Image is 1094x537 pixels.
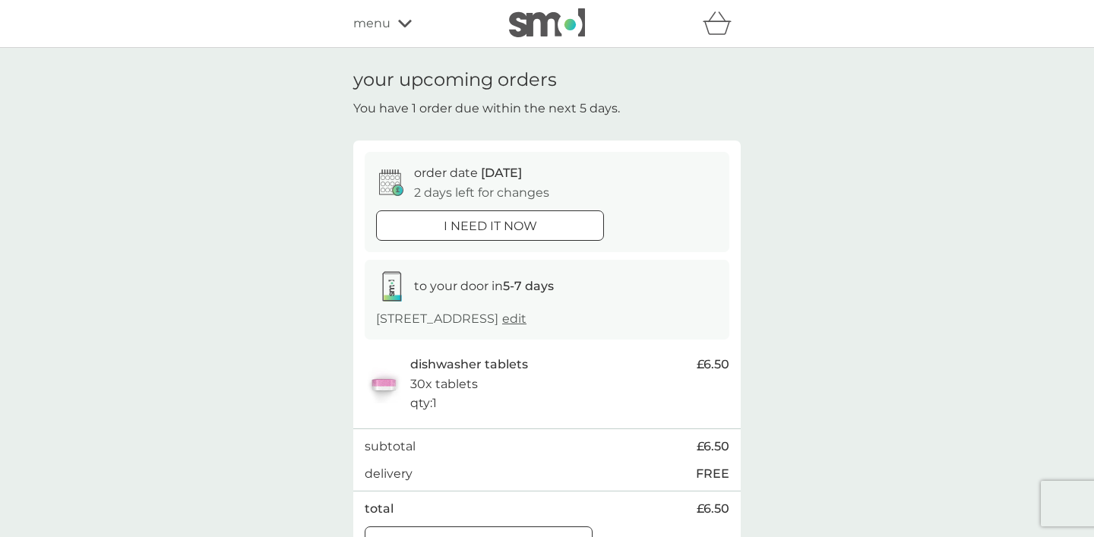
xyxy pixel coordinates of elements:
[697,437,729,456] span: £6.50
[697,499,729,519] span: £6.50
[414,279,554,293] span: to your door in
[509,8,585,37] img: smol
[353,99,620,118] p: You have 1 order due within the next 5 days.
[365,437,416,456] p: subtotal
[414,163,522,183] p: order date
[365,464,413,484] p: delivery
[502,311,526,326] a: edit
[410,374,478,394] p: 30x tablets
[376,210,604,241] button: i need it now
[376,309,526,329] p: [STREET_ADDRESS]
[410,393,437,413] p: qty : 1
[481,166,522,180] span: [DATE]
[697,355,729,374] span: £6.50
[696,464,729,484] p: FREE
[703,8,741,39] div: basket
[365,499,394,519] p: total
[414,183,549,203] p: 2 days left for changes
[353,69,557,91] h1: your upcoming orders
[410,355,528,374] p: dishwasher tablets
[353,14,390,33] span: menu
[503,279,554,293] strong: 5-7 days
[444,216,537,236] p: i need it now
